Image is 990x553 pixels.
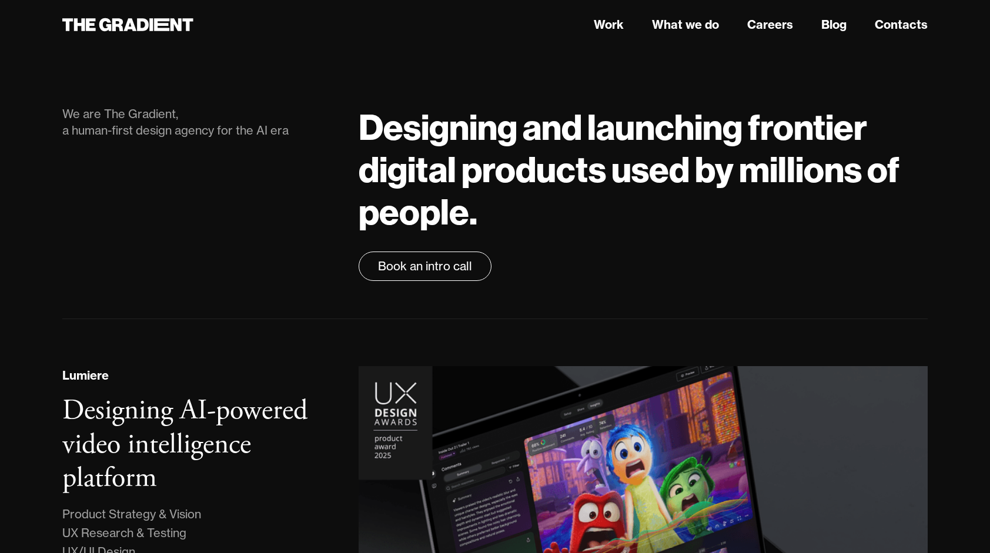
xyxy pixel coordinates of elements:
[62,106,335,139] div: We are The Gradient, a human-first design agency for the AI era
[359,252,491,281] a: Book an intro call
[875,16,928,33] a: Contacts
[62,393,307,496] h3: Designing AI-powered video intelligence platform
[747,16,793,33] a: Careers
[594,16,624,33] a: Work
[821,16,847,33] a: Blog
[62,367,109,384] div: Lumiere
[652,16,719,33] a: What we do
[359,106,928,233] h1: Designing and launching frontier digital products used by millions of people.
